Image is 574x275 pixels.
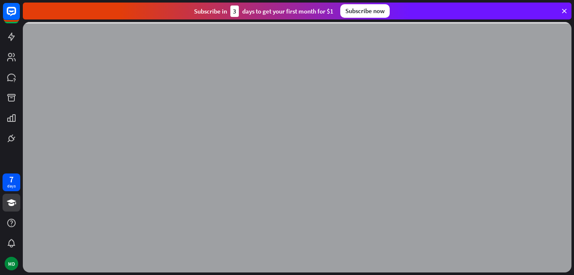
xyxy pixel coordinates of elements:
div: MD [5,257,18,270]
div: 3 [230,5,239,17]
a: 7 days [3,173,20,191]
div: 7 [9,176,14,183]
div: Subscribe now [340,4,390,18]
div: days [7,183,16,189]
div: Subscribe in days to get your first month for $1 [194,5,333,17]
